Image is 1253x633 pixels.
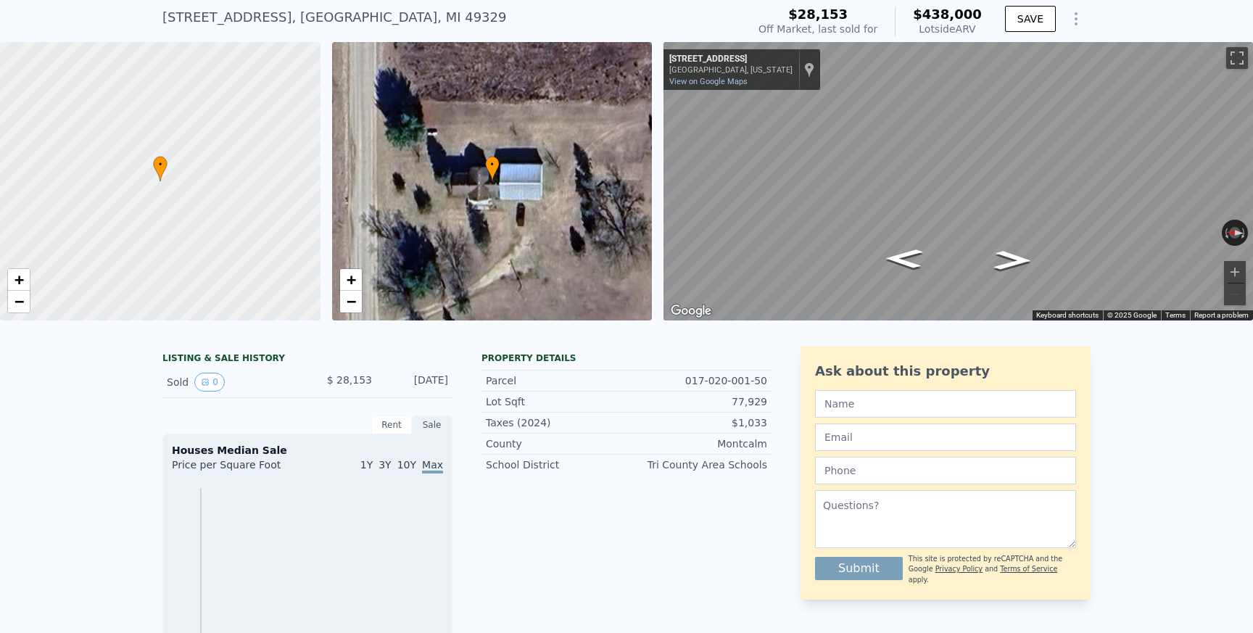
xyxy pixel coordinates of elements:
[909,554,1076,585] div: This site is protected by reCAPTCHA and the Google and apply.
[1036,310,1099,320] button: Keyboard shortcuts
[913,7,982,22] span: $438,000
[346,270,355,289] span: +
[412,415,452,434] div: Sale
[758,22,877,36] div: Off Market, last sold for
[1000,565,1057,573] a: Terms of Service
[384,373,448,392] div: [DATE]
[815,423,1076,451] input: Email
[481,352,772,364] div: Property details
[669,54,793,65] div: [STREET_ADDRESS]
[153,156,168,181] div: •
[167,373,296,392] div: Sold
[172,443,443,458] div: Houses Median Sale
[815,390,1076,418] input: Name
[913,22,982,36] div: Lotside ARV
[1222,220,1230,246] button: Rotate counterclockwise
[815,361,1076,381] div: Ask about this property
[1062,4,1091,33] button: Show Options
[626,437,767,451] div: Montcalm
[194,373,225,392] button: View historical data
[935,565,983,573] a: Privacy Policy
[1107,311,1157,319] span: © 2025 Google
[1241,220,1249,246] button: Rotate clockwise
[667,302,715,320] a: Open this area in Google Maps (opens a new window)
[669,77,748,86] a: View on Google Maps
[869,244,939,273] path: Go North, Dagget Rd
[485,158,500,171] span: •
[371,415,412,434] div: Rent
[162,7,506,28] div: [STREET_ADDRESS] , [GEOGRAPHIC_DATA] , MI 49329
[978,246,1048,274] path: Go South, Dagget Rd
[1224,284,1246,305] button: Zoom out
[15,270,24,289] span: +
[422,459,443,473] span: Max
[8,269,30,291] a: Zoom in
[1194,311,1249,319] a: Report a problem
[172,458,307,481] div: Price per Square Foot
[486,415,626,430] div: Taxes (2024)
[1226,47,1248,69] button: Toggle fullscreen view
[626,415,767,430] div: $1,033
[815,457,1076,484] input: Phone
[397,459,416,471] span: 10Y
[1222,227,1249,239] button: Reset the view
[486,437,626,451] div: County
[1224,261,1246,283] button: Zoom in
[8,291,30,313] a: Zoom out
[327,374,372,386] span: $ 28,153
[626,373,767,388] div: 017-020-001-50
[485,156,500,181] div: •
[340,291,362,313] a: Zoom out
[669,65,793,75] div: [GEOGRAPHIC_DATA], [US_STATE]
[379,459,391,471] span: 3Y
[360,459,373,471] span: 1Y
[162,352,452,367] div: LISTING & SALE HISTORY
[626,458,767,472] div: Tri County Area Schools
[15,292,24,310] span: −
[804,62,814,78] a: Show location on map
[486,373,626,388] div: Parcel
[486,458,626,472] div: School District
[1005,6,1056,32] button: SAVE
[788,7,848,22] span: $28,153
[663,42,1253,320] div: Map
[815,557,903,580] button: Submit
[663,42,1253,320] div: Street View
[486,394,626,409] div: Lot Sqft
[667,302,715,320] img: Google
[340,269,362,291] a: Zoom in
[626,394,767,409] div: 77,929
[153,158,168,171] span: •
[346,292,355,310] span: −
[1165,311,1186,319] a: Terms (opens in new tab)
